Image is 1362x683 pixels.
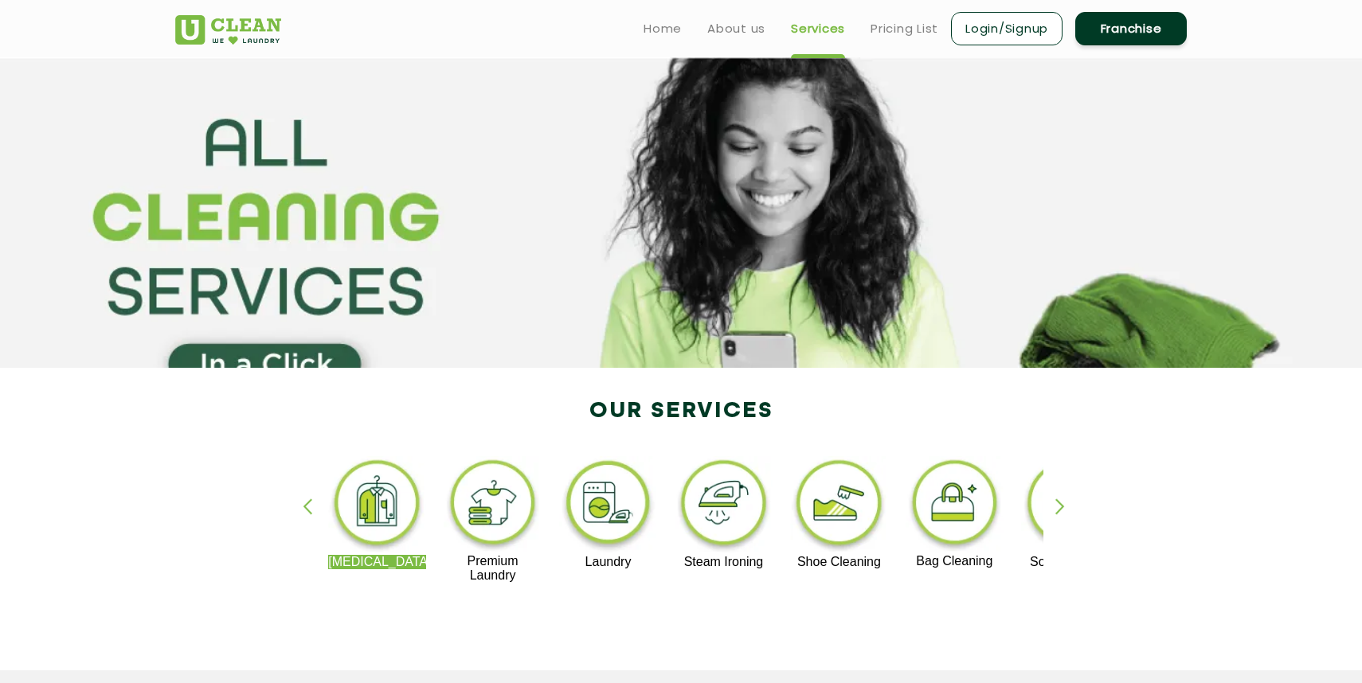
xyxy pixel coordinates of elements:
[644,19,682,38] a: Home
[1021,456,1119,555] img: sofa_cleaning_11zon.webp
[444,554,542,583] p: Premium Laundry
[791,19,845,38] a: Services
[675,456,773,555] img: steam_ironing_11zon.webp
[559,555,657,569] p: Laundry
[1021,555,1119,569] p: Sofa Cleaning
[790,555,888,569] p: Shoe Cleaning
[675,555,773,569] p: Steam Ironing
[328,456,426,555] img: dry_cleaning_11zon.webp
[444,456,542,554] img: premium_laundry_cleaning_11zon.webp
[707,19,765,38] a: About us
[328,555,426,569] p: [MEDICAL_DATA]
[175,15,281,45] img: UClean Laundry and Dry Cleaning
[951,12,1063,45] a: Login/Signup
[871,19,938,38] a: Pricing List
[906,456,1004,554] img: bag_cleaning_11zon.webp
[790,456,888,555] img: shoe_cleaning_11zon.webp
[559,456,657,555] img: laundry_cleaning_11zon.webp
[1075,12,1187,45] a: Franchise
[906,554,1004,568] p: Bag Cleaning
